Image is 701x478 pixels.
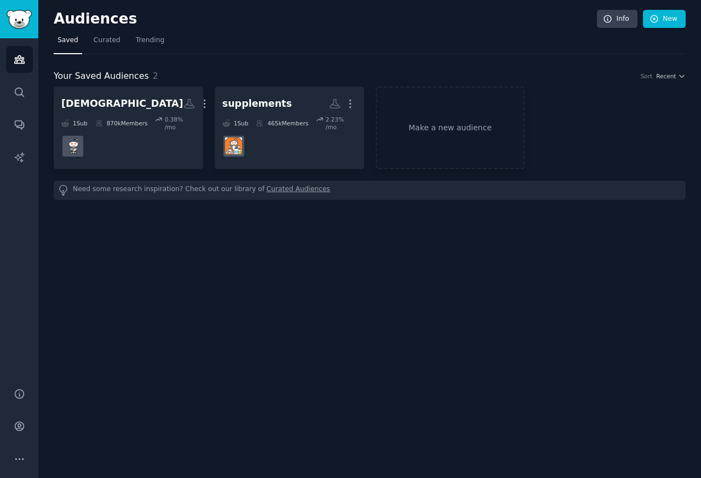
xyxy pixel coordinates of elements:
a: Info [597,10,637,28]
div: 1 Sub [222,116,249,131]
div: 465k Members [256,116,308,131]
h2: Audiences [54,10,597,28]
a: Curated Audiences [267,185,330,196]
span: Saved [58,36,78,45]
div: 0.38 % /mo [165,116,196,131]
img: GummySearch logo [7,10,32,29]
div: Sort [641,72,653,80]
span: Curated [94,36,120,45]
img: Supplements [225,137,242,154]
div: 2.23 % /mo [326,116,357,131]
div: Need some research inspiration? Check out our library of [54,181,686,200]
span: Trending [136,36,164,45]
a: Saved [54,32,82,54]
a: [DEMOGRAPHIC_DATA]1Sub870kMembers0.38% /mobjj [54,87,203,169]
div: [DEMOGRAPHIC_DATA] [61,97,183,111]
button: Recent [656,72,686,80]
div: 1 Sub [61,116,88,131]
img: bjj [65,137,82,154]
a: supplements1Sub465kMembers2.23% /moSupplements [215,87,364,169]
a: Trending [132,32,168,54]
a: New [643,10,686,28]
div: supplements [222,97,292,111]
div: 870k Members [95,116,148,131]
span: Recent [656,72,676,80]
a: Curated [90,32,124,54]
span: 2 [153,71,158,81]
span: Your Saved Audiences [54,70,149,83]
a: Make a new audience [376,87,525,169]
